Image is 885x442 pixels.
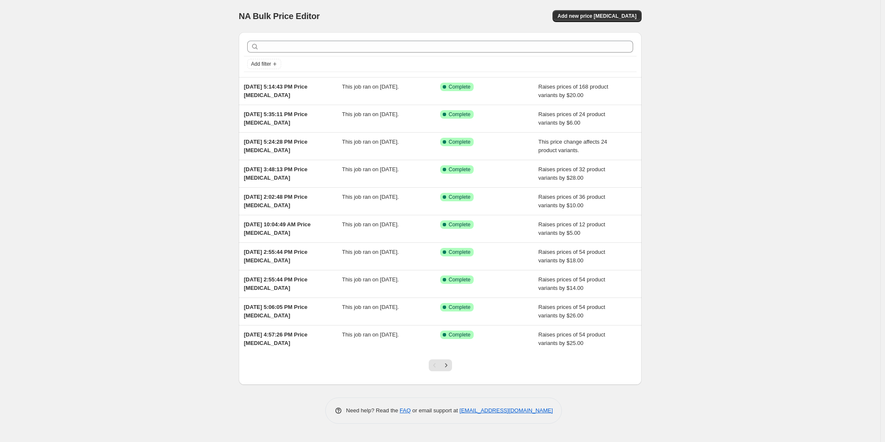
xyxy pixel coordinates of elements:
[244,166,307,181] span: [DATE] 3:48:13 PM Price [MEDICAL_DATA]
[449,249,470,256] span: Complete
[342,166,399,172] span: This job ran on [DATE].
[244,331,307,346] span: [DATE] 4:57:26 PM Price [MEDICAL_DATA]
[342,331,399,338] span: This job ran on [DATE].
[539,249,606,264] span: Raises prices of 54 product variants by $18.00
[244,111,307,126] span: [DATE] 5:35:11 PM Price [MEDICAL_DATA]
[247,59,281,69] button: Add filter
[342,83,399,90] span: This job ran on [DATE].
[539,166,606,181] span: Raises prices of 32 product variants by $28.00
[244,194,307,208] span: [DATE] 2:02:48 PM Price [MEDICAL_DATA]
[449,304,470,311] span: Complete
[553,10,642,22] button: Add new price [MEDICAL_DATA]
[539,111,606,126] span: Raises prices of 24 product variants by $6.00
[539,83,609,98] span: Raises prices of 168 product variants by $20.00
[539,194,606,208] span: Raises prices of 36 product variants by $10.00
[342,194,399,200] span: This job ran on [DATE].
[342,304,399,310] span: This job ran on [DATE].
[449,111,470,118] span: Complete
[239,11,320,21] span: NA Bulk Price Editor
[429,359,452,371] nav: Pagination
[400,407,411,414] a: FAQ
[244,304,307,319] span: [DATE] 5:06:05 PM Price [MEDICAL_DATA]
[244,221,311,236] span: [DATE] 10:04:49 AM Price [MEDICAL_DATA]
[460,407,553,414] a: [EMAIL_ADDRESS][DOMAIN_NAME]
[346,407,400,414] span: Need help? Read the
[449,221,470,228] span: Complete
[449,194,470,200] span: Complete
[411,407,460,414] span: or email support at
[558,13,637,19] span: Add new price [MEDICAL_DATA]
[342,111,399,117] span: This job ran on [DATE].
[449,139,470,145] span: Complete
[449,166,470,173] span: Complete
[449,276,470,283] span: Complete
[539,304,606,319] span: Raises prices of 54 product variants by $26.00
[449,83,470,90] span: Complete
[342,221,399,228] span: This job ran on [DATE].
[244,139,307,153] span: [DATE] 5:24:28 PM Price [MEDICAL_DATA]
[539,276,606,291] span: Raises prices of 54 product variants by $14.00
[539,331,606,346] span: Raises prices of 54 product variants by $25.00
[342,139,399,145] span: This job ran on [DATE].
[539,221,606,236] span: Raises prices of 12 product variants by $5.00
[244,276,307,291] span: [DATE] 2:55:44 PM Price [MEDICAL_DATA]
[449,331,470,338] span: Complete
[342,249,399,255] span: This job ran on [DATE].
[342,276,399,283] span: This job ran on [DATE].
[440,359,452,371] button: Next
[539,139,607,153] span: This price change affects 24 product variants.
[251,61,271,67] span: Add filter
[244,83,307,98] span: [DATE] 5:14:43 PM Price [MEDICAL_DATA]
[244,249,307,264] span: [DATE] 2:55:44 PM Price [MEDICAL_DATA]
